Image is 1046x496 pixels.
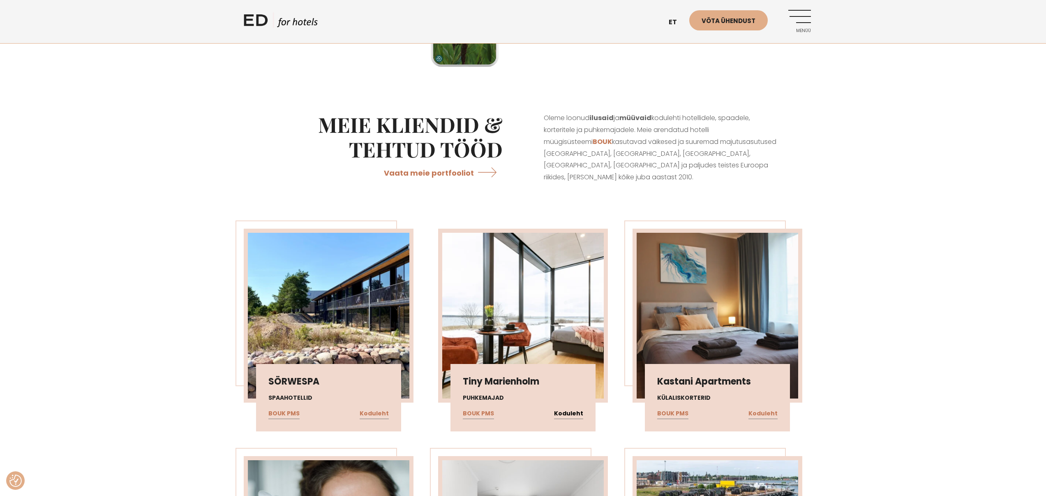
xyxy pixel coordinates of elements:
[248,233,409,399] img: sorwespa-scaled-1-450x450.webp
[9,475,22,487] button: Nõusolekueelistused
[268,394,389,402] h4: Spaahotellid
[244,12,318,33] a: ED HOTELS
[788,28,811,33] span: Menüü
[665,12,689,32] a: et
[593,137,612,146] a: BOUK
[268,376,389,387] h3: SÖRWESPA
[637,233,798,399] img: Screenshot-2024-11-19-at-13.46.49-450x450.png
[268,408,300,419] a: BOUK PMS
[657,408,688,419] a: BOUK PMS
[9,475,22,487] img: Revisit consent button
[463,394,583,402] h4: Puhkemajad
[689,10,768,30] a: Võta ühendust
[589,113,614,123] strong: ilusaid
[360,408,389,419] a: Koduleht
[748,408,778,419] a: Koduleht
[463,376,583,387] h3: Tiny Marienholm
[554,408,583,419] a: Koduleht
[619,113,651,123] strong: müüvaid
[442,233,604,399] img: tiny-marienholm-minivilla-haapsalu-scandium-living-5-min-scaled-1-450x450.webp
[544,112,782,183] p: Oleme loonud ja kodulehti hotellidele, spaadele, korteritele ja puhkemajadele. Meie arendatud hot...
[657,376,778,387] h3: Kastani Apartments
[264,112,503,162] h2: Meie kliendid & tehtud tööd
[384,162,503,183] a: Vaata meie portfooliot
[788,10,811,32] a: Menüü
[463,408,494,419] a: BOUK PMS
[657,394,778,402] h4: Külaliskorterid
